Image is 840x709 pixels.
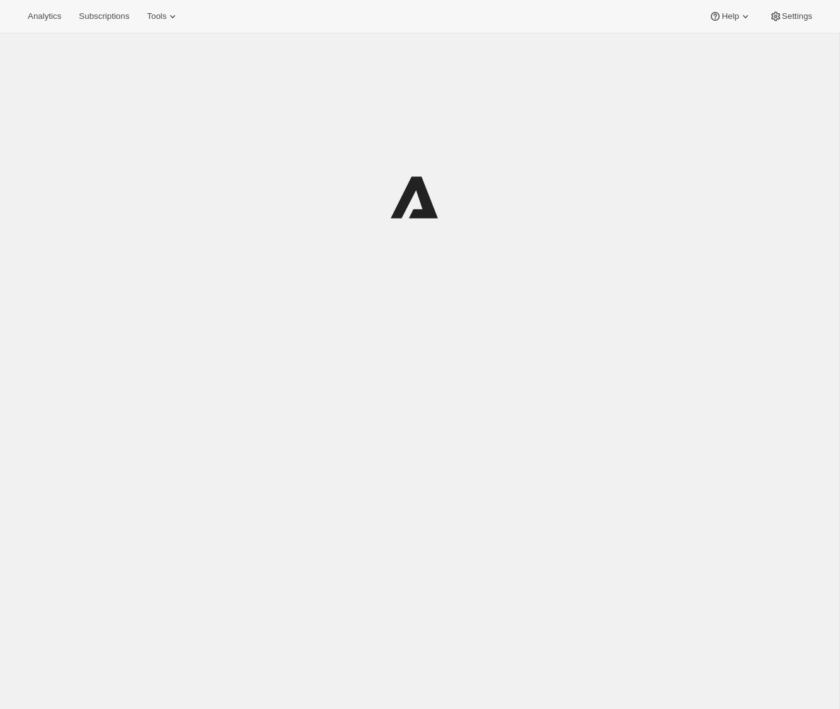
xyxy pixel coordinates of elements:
[79,11,129,21] span: Subscriptions
[722,11,739,21] span: Help
[762,8,820,25] button: Settings
[782,11,812,21] span: Settings
[71,8,137,25] button: Subscriptions
[20,8,69,25] button: Analytics
[28,11,61,21] span: Analytics
[701,8,759,25] button: Help
[139,8,187,25] button: Tools
[147,11,166,21] span: Tools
